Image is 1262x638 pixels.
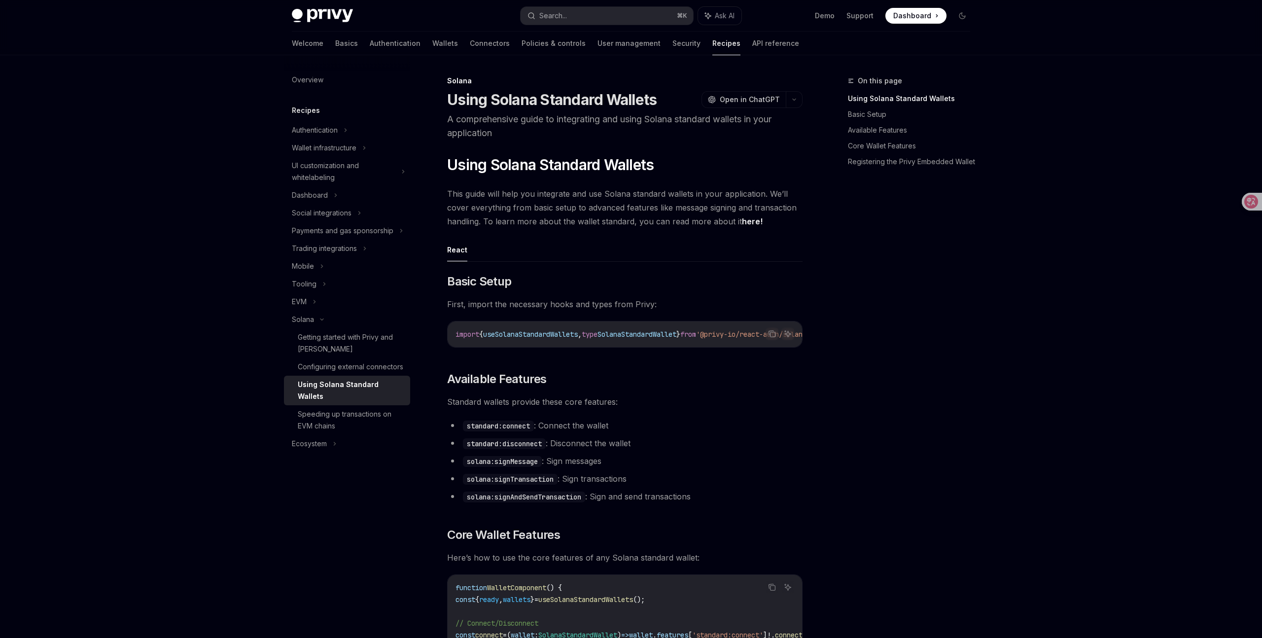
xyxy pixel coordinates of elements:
[781,581,794,594] button: Ask AI
[954,8,970,24] button: Toggle dark mode
[483,330,578,339] span: useSolanaStandardWallets
[487,583,546,592] span: WalletComponent
[701,91,786,108] button: Open in ChatGPT
[893,11,931,21] span: Dashboard
[475,595,479,604] span: {
[447,76,803,86] div: Solana
[848,106,978,122] a: Basic Setup
[447,395,803,409] span: Standard wallets provide these core features:
[284,405,410,435] a: Speeding up transactions on EVM chains
[848,154,978,170] a: Registering the Privy Embedded Wallet
[720,95,780,105] span: Open in ChatGPT
[463,456,542,467] code: solana:signMessage
[284,376,410,405] a: Using Solana Standard Wallets
[848,91,978,106] a: Using Solana Standard Wallets
[597,330,676,339] span: SolanaStandardWallet
[298,379,404,402] div: Using Solana Standard Wallets
[447,419,803,432] li: : Connect the wallet
[633,595,645,604] span: ();
[698,7,741,25] button: Ask AI
[463,492,585,502] code: solana:signAndSendTransaction
[447,371,546,387] span: Available Features
[447,436,803,450] li: : Disconnect the wallet
[292,105,320,116] h5: Recipes
[298,331,404,355] div: Getting started with Privy and [PERSON_NAME]
[677,12,687,20] span: ⌘ K
[292,225,393,237] div: Payments and gas sponsorship
[292,278,316,290] div: Tooling
[846,11,874,21] a: Support
[885,8,946,24] a: Dashboard
[292,9,353,23] img: dark logo
[712,32,740,55] a: Recipes
[292,296,307,308] div: EVM
[499,595,503,604] span: ,
[680,330,696,339] span: from
[370,32,421,55] a: Authentication
[447,490,803,503] li: : Sign and send transactions
[503,595,530,604] span: wallets
[447,112,803,140] p: A comprehensive guide to integrating and using Solana standard wallets in your application
[284,328,410,358] a: Getting started with Privy and [PERSON_NAME]
[292,32,323,55] a: Welcome
[447,187,803,228] span: This guide will help you integrate and use Solana standard wallets in your application. We’ll cov...
[447,527,560,543] span: Core Wallet Features
[447,297,803,311] span: First, import the necessary hooks and types from Privy:
[538,595,633,604] span: useSolanaStandardWallets
[815,11,835,21] a: Demo
[298,361,403,373] div: Configuring external connectors
[292,243,357,254] div: Trading integrations
[582,330,597,339] span: type
[522,32,586,55] a: Policies & controls
[463,421,534,431] code: standard:connect
[456,330,479,339] span: import
[292,189,328,201] div: Dashboard
[447,156,654,174] span: Using Solana Standard Wallets
[292,124,338,136] div: Authentication
[742,216,763,227] a: here!
[521,7,693,25] button: Search...⌘K
[470,32,510,55] a: Connectors
[546,583,562,592] span: () {
[292,160,395,183] div: UI customization and whitelabeling
[715,11,735,21] span: Ask AI
[284,71,410,89] a: Overview
[456,619,538,628] span: // Connect/Disconnect
[298,408,404,432] div: Speeding up transactions on EVM chains
[335,32,358,55] a: Basics
[292,314,314,325] div: Solana
[292,260,314,272] div: Mobile
[292,74,323,86] div: Overview
[534,595,538,604] span: =
[292,142,356,154] div: Wallet infrastructure
[766,581,778,594] button: Copy the contents from the code block
[463,474,558,485] code: solana:signTransaction
[781,327,794,340] button: Ask AI
[539,10,567,22] div: Search...
[447,91,657,108] h1: Using Solana Standard Wallets
[848,122,978,138] a: Available Features
[447,238,467,261] button: React
[676,330,680,339] span: }
[672,32,701,55] a: Security
[456,595,475,604] span: const
[292,438,327,450] div: Ecosystem
[696,330,810,339] span: '@privy-io/react-auth/solana'
[284,358,410,376] a: Configuring external connectors
[447,551,803,565] span: Here’s how to use the core features of any Solana standard wallet:
[447,274,511,289] span: Basic Setup
[766,327,778,340] button: Copy the contents from the code block
[432,32,458,55] a: Wallets
[479,595,499,604] span: ready
[463,438,546,449] code: standard:disconnect
[530,595,534,604] span: }
[447,472,803,486] li: : Sign transactions
[848,138,978,154] a: Core Wallet Features
[752,32,799,55] a: API reference
[479,330,483,339] span: {
[292,207,351,219] div: Social integrations
[447,454,803,468] li: : Sign messages
[578,330,582,339] span: ,
[597,32,661,55] a: User management
[858,75,902,87] span: On this page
